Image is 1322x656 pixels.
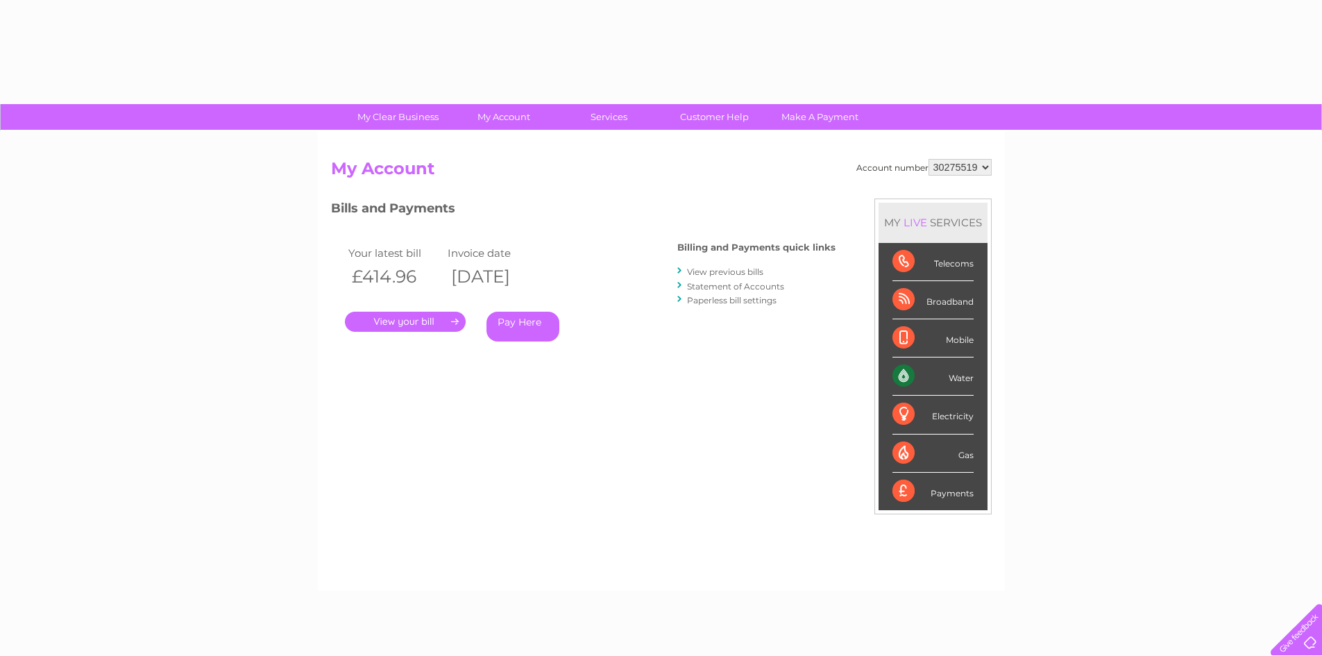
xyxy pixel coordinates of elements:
[763,104,877,130] a: Make A Payment
[879,203,988,242] div: MY SERVICES
[345,312,466,332] a: .
[892,358,974,396] div: Water
[892,396,974,434] div: Electricity
[444,244,544,262] td: Invoice date
[657,104,772,130] a: Customer Help
[444,262,544,291] th: [DATE]
[486,312,559,342] a: Pay Here
[687,281,784,292] a: Statement of Accounts
[552,104,666,130] a: Services
[892,243,974,281] div: Telecoms
[341,104,455,130] a: My Clear Business
[345,262,445,291] th: £414.96
[345,244,445,262] td: Your latest bill
[331,159,992,185] h2: My Account
[892,281,974,319] div: Broadband
[901,216,930,229] div: LIVE
[856,159,992,176] div: Account number
[892,319,974,358] div: Mobile
[331,199,836,223] h3: Bills and Payments
[677,242,836,253] h4: Billing and Payments quick links
[687,267,763,277] a: View previous bills
[892,473,974,510] div: Payments
[687,295,777,305] a: Paperless bill settings
[892,435,974,473] div: Gas
[446,104,561,130] a: My Account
